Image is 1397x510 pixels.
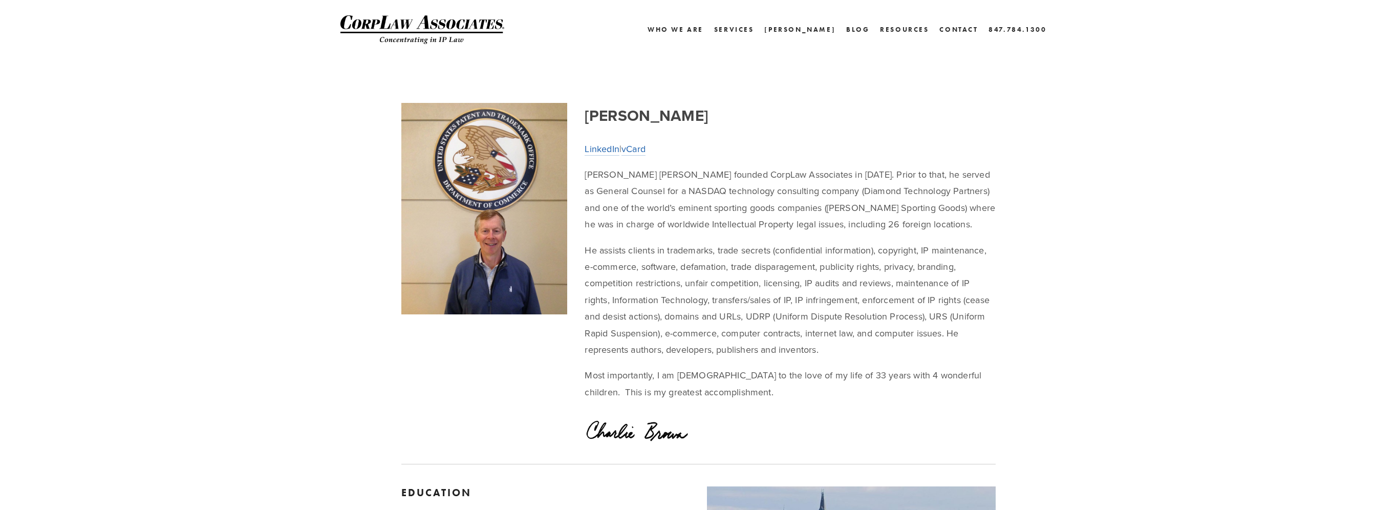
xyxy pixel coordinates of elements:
[714,22,754,37] a: Services
[764,22,835,37] a: [PERSON_NAME]
[939,22,978,37] a: Contact
[340,15,504,44] img: CorpLaw IP Law Firm
[401,486,690,499] h3: Education
[585,104,708,126] strong: [PERSON_NAME]
[401,103,568,314] img: Charlie.JPG
[880,26,929,33] a: Resources
[585,142,619,156] a: LinkedIn
[648,22,703,37] a: Who We Are
[586,418,689,442] img: Charlie Signature Small.png
[585,166,995,233] p: [PERSON_NAME] [PERSON_NAME] founded CorpLaw Associates in [DATE]. Prior to that, he served as Gen...
[988,22,1046,37] a: 847.784.1300
[585,141,995,157] p: |
[585,242,995,358] p: He assists clients in trademarks, trade secrets (confidential information), copyright, IP mainten...
[585,367,995,400] p: Most importantly, I am [DEMOGRAPHIC_DATA] to the love of my life of 33 years with 4 wonderful chi...
[621,142,646,156] a: vCard
[846,22,869,37] a: Blog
